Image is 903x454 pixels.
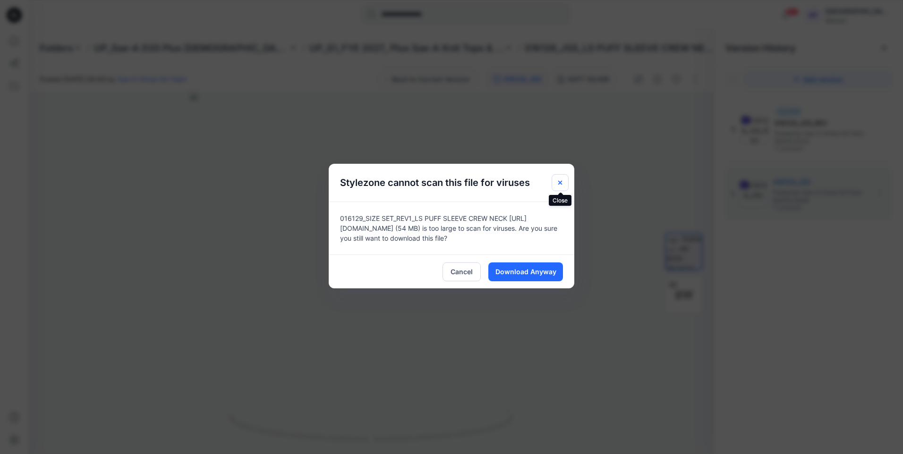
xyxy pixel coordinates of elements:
[329,202,574,254] div: 016129_SIZE SET_REV1_LS PUFF SLEEVE CREW NECK [URL][DOMAIN_NAME] (54 MB) is too large to scan for...
[552,174,569,191] button: Close
[451,267,473,277] span: Cancel
[443,262,481,281] button: Cancel
[495,267,556,277] span: Download Anyway
[329,164,541,202] h5: Stylezone cannot scan this file for viruses
[488,262,563,281] button: Download Anyway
